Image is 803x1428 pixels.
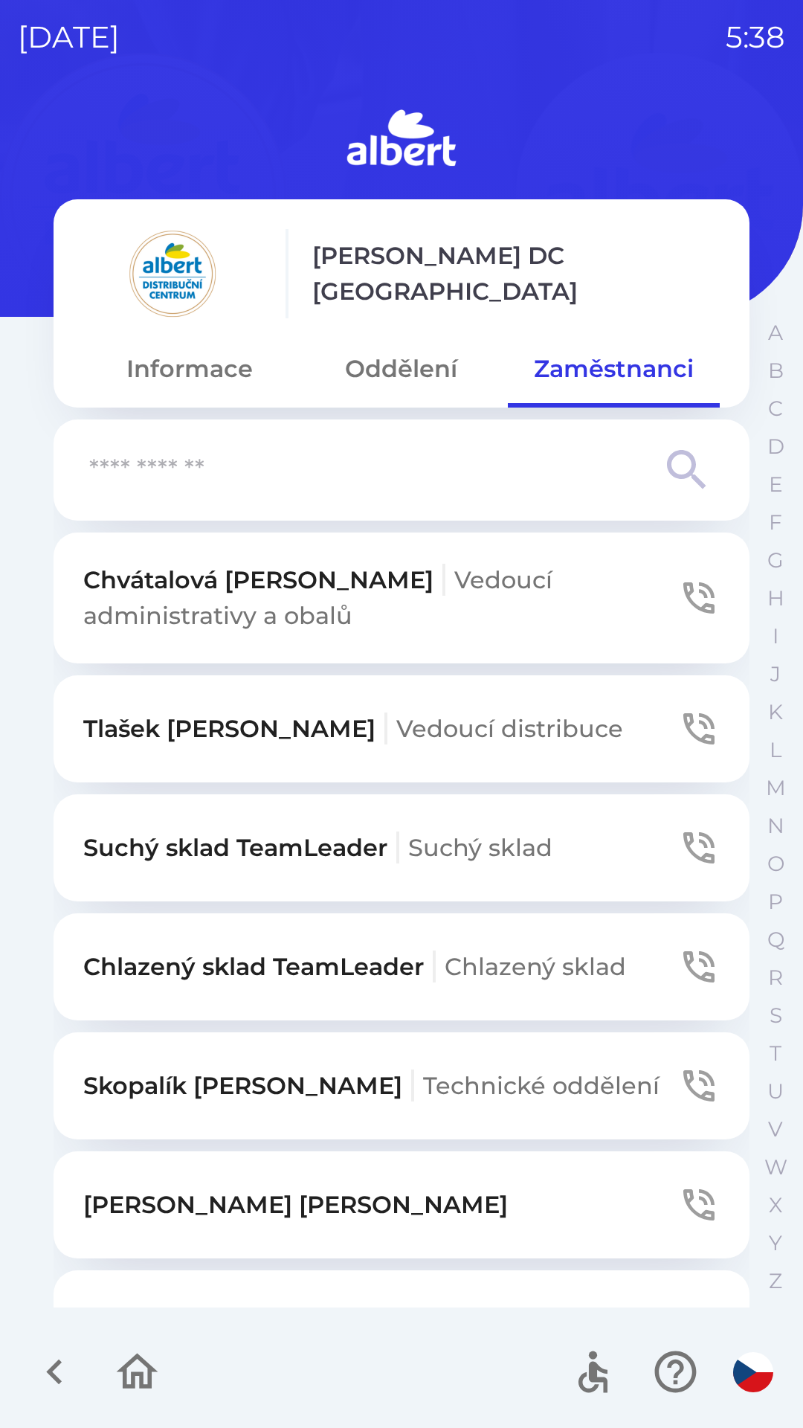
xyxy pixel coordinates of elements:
[54,533,749,663] button: Chvátalová [PERSON_NAME]Vedoucí administrativy a obalů
[83,1306,654,1342] p: Švárová [PERSON_NAME]
[18,15,120,59] p: [DATE]
[508,342,720,396] button: Zaměstnanci
[396,714,623,743] span: Vedoucí distribuce
[54,675,749,782] button: Tlašek [PERSON_NAME]Vedoucí distribuce
[408,833,552,862] span: Suchý sklad
[54,1270,749,1377] button: Švárová [PERSON_NAME]
[54,1151,749,1258] button: [PERSON_NAME] [PERSON_NAME]
[83,1187,508,1223] p: [PERSON_NAME] [PERSON_NAME]
[312,238,720,309] p: [PERSON_NAME] DC [GEOGRAPHIC_DATA]
[726,15,785,59] p: 5:38
[83,229,262,318] img: 092fc4fe-19c8-4166-ad20-d7efd4551fba.png
[83,1068,660,1104] p: Skopalík [PERSON_NAME]
[295,342,507,396] button: Oddělení
[83,949,626,985] p: Chlazený sklad TeamLeader
[445,952,626,981] span: Chlazený sklad
[54,104,749,176] img: Logo
[83,830,552,866] p: Suchý sklad TeamLeader
[733,1352,773,1392] img: cs flag
[83,342,295,396] button: Informace
[83,711,623,747] p: Tlašek [PERSON_NAME]
[54,794,749,901] button: Suchý sklad TeamLeaderSuchý sklad
[54,1032,749,1139] button: Skopalík [PERSON_NAME]Technické oddělení
[83,562,678,634] p: Chvátalová [PERSON_NAME]
[54,913,749,1020] button: Chlazený sklad TeamLeaderChlazený sklad
[423,1071,660,1100] span: Technické oddělení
